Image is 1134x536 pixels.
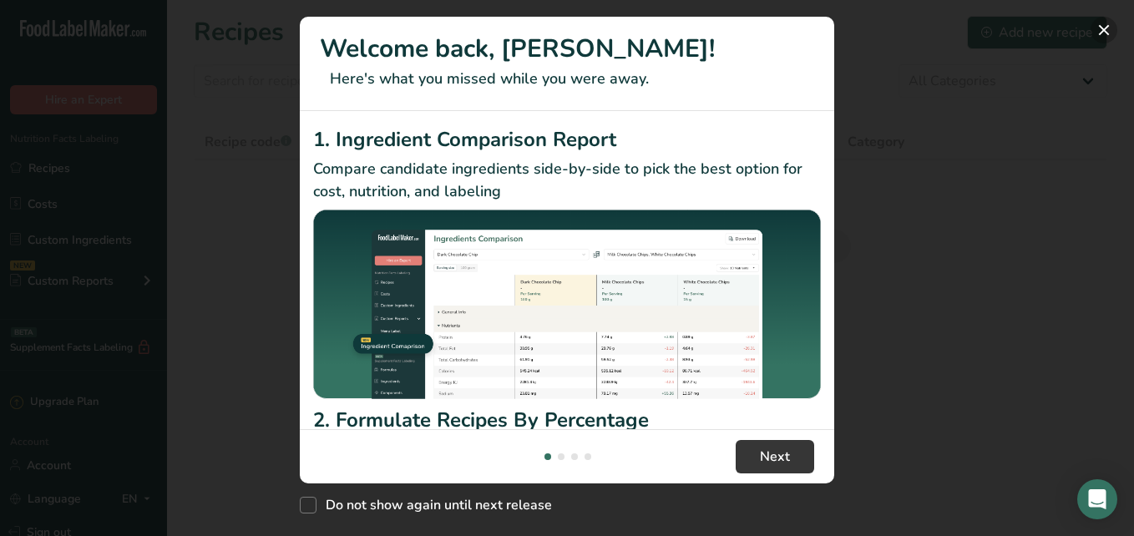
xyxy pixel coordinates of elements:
h2: 2. Formulate Recipes By Percentage [313,405,821,435]
span: Next [760,447,790,467]
p: Compare candidate ingredients side-by-side to pick the best option for cost, nutrition, and labeling [313,158,821,203]
h2: 1. Ingredient Comparison Report [313,124,821,154]
span: Do not show again until next release [316,497,552,513]
h1: Welcome back, [PERSON_NAME]! [320,30,814,68]
div: Open Intercom Messenger [1077,479,1117,519]
p: Here's what you missed while you were away. [320,68,814,90]
button: Next [736,440,814,473]
img: Ingredient Comparison Report [313,210,821,399]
